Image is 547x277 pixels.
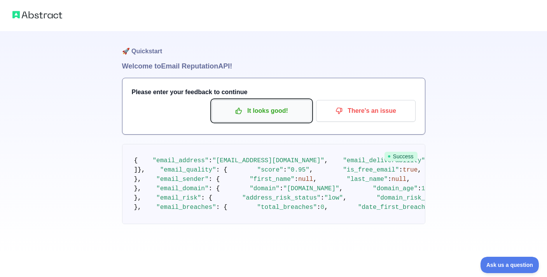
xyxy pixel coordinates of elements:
[12,9,62,20] img: Abstract logo
[250,185,280,192] span: "domain"
[377,195,451,202] span: "domain_risk_status"
[358,204,437,211] span: "date_first_breached"
[322,104,410,117] p: There's an issue
[153,157,209,164] span: "email_address"
[418,185,421,192] span: :
[321,204,325,211] span: 0
[321,195,325,202] span: :
[347,176,388,183] span: "last_name"
[384,152,418,161] span: Success
[324,204,328,211] span: ,
[343,157,425,164] span: "email_deliverability"
[242,195,321,202] span: "address_risk_status"
[216,167,227,174] span: : {
[418,167,421,174] span: ,
[481,257,539,273] iframe: Toggle Customer Support
[209,157,213,164] span: :
[317,204,321,211] span: :
[309,167,313,174] span: ,
[212,100,311,122] button: It looks good!
[212,157,324,164] span: "[EMAIL_ADDRESS][DOMAIN_NAME]"
[209,185,220,192] span: : {
[343,167,399,174] span: "is_free_email"
[283,167,287,174] span: :
[406,176,410,183] span: ,
[391,176,406,183] span: null
[313,176,317,183] span: ,
[399,167,403,174] span: :
[156,185,208,192] span: "email_domain"
[324,195,343,202] span: "low"
[216,204,227,211] span: : {
[134,157,138,164] span: {
[403,167,418,174] span: true
[373,185,418,192] span: "domain_age"
[122,31,425,61] h1: 🚀 Quickstart
[339,185,343,192] span: ,
[283,185,339,192] span: "[DOMAIN_NAME]"
[132,88,416,97] h3: Please enter your feedback to continue
[218,104,306,117] p: It looks good!
[250,176,294,183] span: "first_name"
[201,195,212,202] span: : {
[343,195,347,202] span: ,
[257,167,283,174] span: "score"
[156,204,216,211] span: "email_breaches"
[156,176,208,183] span: "email_sender"
[122,61,425,72] h1: Welcome to Email Reputation API!
[287,167,309,174] span: "0.95"
[257,204,317,211] span: "total_breaches"
[280,185,283,192] span: :
[324,157,328,164] span: ,
[156,195,201,202] span: "email_risk"
[421,185,440,192] span: 11012
[294,176,298,183] span: :
[298,176,313,183] span: null
[160,167,216,174] span: "email_quality"
[209,176,220,183] span: : {
[388,176,391,183] span: :
[316,100,416,122] button: There's an issue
